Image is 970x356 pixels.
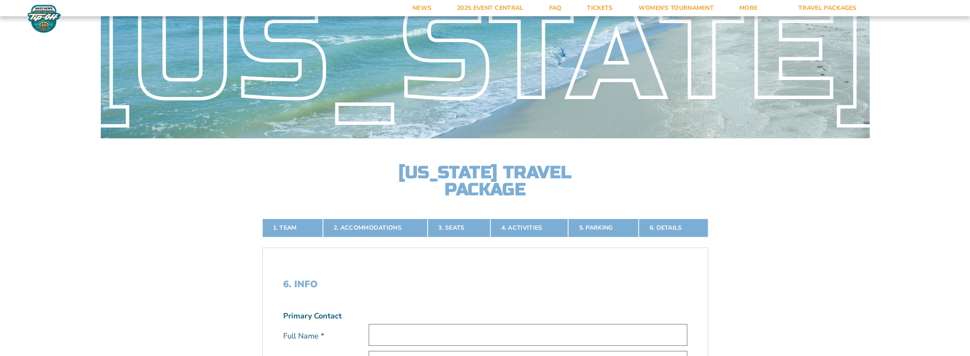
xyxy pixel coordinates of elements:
[283,279,687,290] h2: 6. Info
[283,331,369,341] label: Full Name *
[283,311,342,321] strong: Primary Contact
[490,219,568,237] a: 4. Activities
[568,219,639,237] a: 5. Parking
[323,219,428,237] a: 2. Accommodations
[262,219,323,237] a: 1. Team
[428,219,490,237] a: 3. Seats
[391,164,579,198] h2: [US_STATE] Travel Package
[26,4,63,33] img: Fort Myers Tip-Off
